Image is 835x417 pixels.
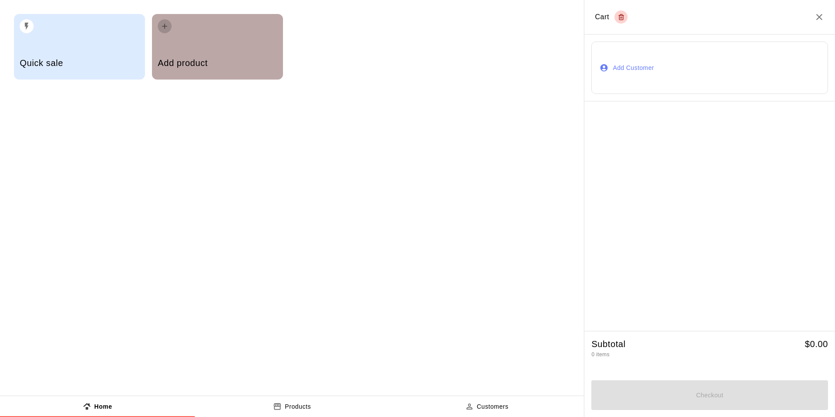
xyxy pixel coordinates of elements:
[805,338,828,350] h5: $ 0.00
[591,338,625,350] h5: Subtotal
[814,12,825,22] button: Close
[94,402,112,411] p: Home
[14,14,145,80] button: Quick sale
[591,42,828,94] button: Add Customer
[20,57,139,69] h5: Quick sale
[595,10,628,24] div: Cart
[158,57,277,69] h5: Add product
[285,402,311,411] p: Products
[477,402,509,411] p: Customers
[152,14,283,80] button: Add product
[614,10,628,24] button: Empty cart
[591,351,609,358] span: 0 items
